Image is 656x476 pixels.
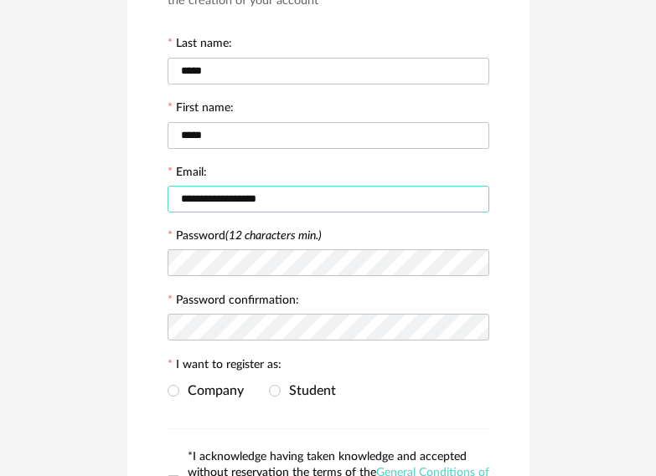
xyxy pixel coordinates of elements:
label: I want to register as: [168,359,282,374]
label: Password [176,230,322,242]
span: Company [179,384,244,397]
i: (12 characters min.) [225,230,322,242]
label: Email: [168,166,207,182]
label: Password confirmation: [168,294,299,310]
label: First name: [168,102,234,117]
label: Last name: [168,38,232,53]
span: Student [281,384,336,397]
